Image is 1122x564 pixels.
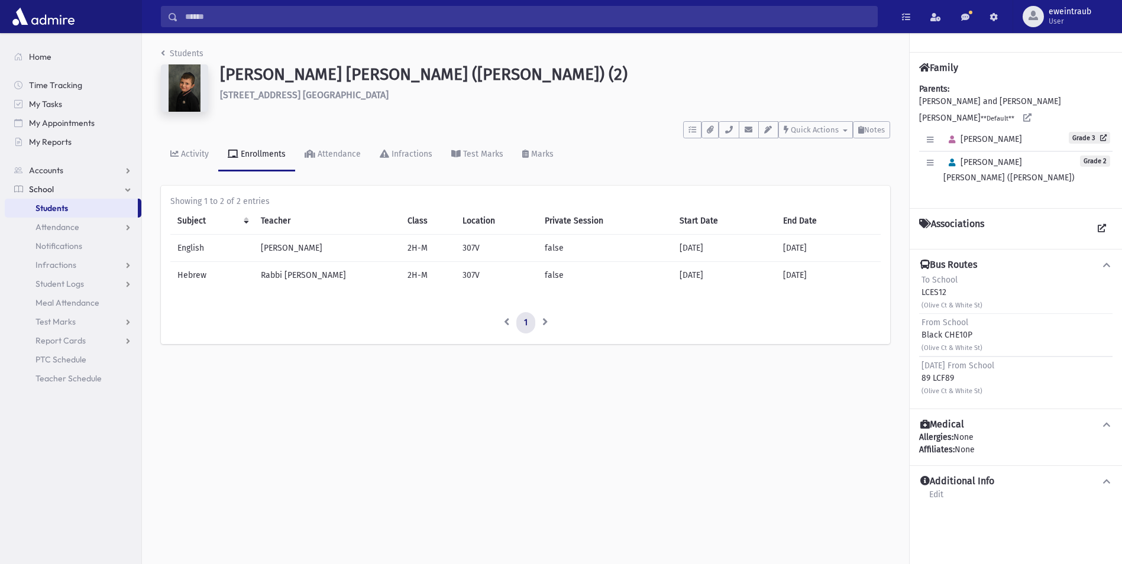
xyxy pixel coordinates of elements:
span: eweintraub [1049,7,1091,17]
a: Accounts [5,161,141,180]
h4: Medical [920,419,964,431]
th: End Date [776,208,881,235]
a: Activity [161,138,218,171]
small: (Olive Ct & White St) [921,387,982,395]
button: Additional Info [919,475,1113,488]
span: [PERSON_NAME] [943,134,1022,144]
th: Teacher [254,208,400,235]
span: My Tasks [29,99,62,109]
span: [DATE] From School [921,361,994,371]
th: Start Date [672,208,777,235]
img: AdmirePro [9,5,77,28]
h4: Family [919,62,958,73]
span: Report Cards [35,335,86,346]
div: None [919,431,1113,456]
div: Black CHE10P [921,316,982,354]
span: Infractions [35,260,76,270]
a: 1 [516,312,535,333]
span: Home [29,51,51,62]
a: Marks [513,138,563,171]
a: Attendance [5,218,141,236]
h6: [STREET_ADDRESS] [GEOGRAPHIC_DATA] [220,89,890,101]
span: Attendance [35,222,79,232]
td: 2H-M [400,235,455,262]
a: Notifications [5,236,141,255]
span: School [29,184,54,195]
span: Accounts [29,165,63,176]
td: [DATE] [776,262,881,289]
div: Showing 1 to 2 of 2 entries [170,195,881,208]
nav: breadcrumb [161,47,203,64]
div: Infractions [389,149,432,159]
a: My Reports [5,132,141,151]
td: English [170,235,254,262]
span: Test Marks [35,316,76,327]
td: false [538,235,672,262]
a: Time Tracking [5,76,141,95]
small: (Olive Ct & White St) [921,302,982,309]
span: Students [35,203,68,213]
div: Attendance [315,149,361,159]
span: PTC Schedule [35,354,86,365]
th: Class [400,208,455,235]
a: Report Cards [5,331,141,350]
h1: [PERSON_NAME] [PERSON_NAME] ([PERSON_NAME]) (2) [220,64,890,85]
a: Students [5,199,138,218]
span: My Appointments [29,118,95,128]
div: Activity [179,149,209,159]
div: 89 LCF89 [921,359,994,397]
span: [PERSON_NAME] [PERSON_NAME] ([PERSON_NAME]) [943,157,1075,183]
span: To School [921,275,958,285]
a: My Tasks [5,95,141,114]
td: [PERSON_NAME] [254,235,400,262]
td: [DATE] [776,235,881,262]
div: [PERSON_NAME] and [PERSON_NAME] [PERSON_NAME] [919,83,1113,199]
td: false [538,262,672,289]
div: Enrollments [238,149,286,159]
td: Hebrew [170,262,254,289]
th: Location [455,208,538,235]
div: None [919,443,1113,456]
a: Students [161,48,203,59]
a: Test Marks [5,312,141,331]
b: Affiliates: [919,445,955,455]
a: Test Marks [442,138,513,171]
a: My Appointments [5,114,141,132]
div: Test Marks [461,149,503,159]
td: [DATE] [672,262,777,289]
input: Search [178,6,877,27]
span: Student Logs [35,278,84,289]
span: Time Tracking [29,80,82,90]
td: 307V [455,262,538,289]
b: Allergies: [919,432,953,442]
div: LCES12 [921,274,982,311]
span: My Reports [29,137,72,147]
a: Home [5,47,141,66]
div: Marks [529,149,554,159]
span: User [1049,17,1091,26]
a: Grade 3 [1069,132,1110,144]
button: Quick Actions [778,121,853,138]
td: Rabbi [PERSON_NAME] [254,262,400,289]
h4: Bus Routes [920,259,977,271]
button: Medical [919,419,1113,431]
span: Notes [864,125,885,134]
b: Parents: [919,84,949,94]
a: Student Logs [5,274,141,293]
a: Infractions [370,138,442,171]
span: Quick Actions [791,125,839,134]
span: From School [921,317,968,328]
a: School [5,180,141,199]
h4: Associations [919,218,984,239]
a: Meal Attendance [5,293,141,312]
td: [DATE] [672,235,777,262]
button: Notes [853,121,890,138]
td: 2H-M [400,262,455,289]
span: Meal Attendance [35,297,99,308]
a: Attendance [295,138,370,171]
small: (Olive Ct & White St) [921,344,982,352]
a: Edit [929,488,944,509]
th: Subject [170,208,254,235]
a: PTC Schedule [5,350,141,369]
a: Teacher Schedule [5,369,141,388]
